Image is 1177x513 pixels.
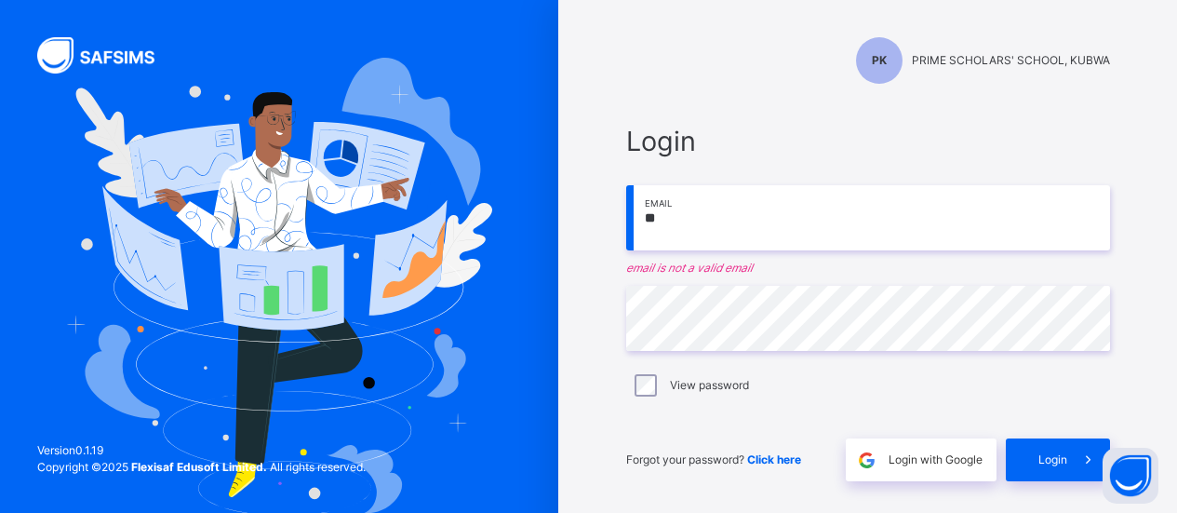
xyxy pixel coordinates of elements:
[1038,452,1067,468] span: Login
[1103,448,1158,504] button: Open asap
[856,450,877,471] img: google.396cfc9801f0270233282035f929180a.svg
[131,460,267,474] strong: Flexisaf Edusoft Limited.
[872,52,887,69] span: PK
[626,452,801,466] span: Forgot your password?
[670,377,749,394] label: View password
[37,37,177,74] img: SAFSIMS Logo
[37,460,366,474] span: Copyright © 2025 All rights reserved.
[37,442,366,459] span: Version 0.1.19
[626,121,1110,161] span: Login
[912,52,1110,69] span: PRIME SCHOLARS' SCHOOL, KUBWA
[747,452,801,466] a: Click here
[889,452,983,468] span: Login with Google
[626,260,1110,277] em: email is not a valid email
